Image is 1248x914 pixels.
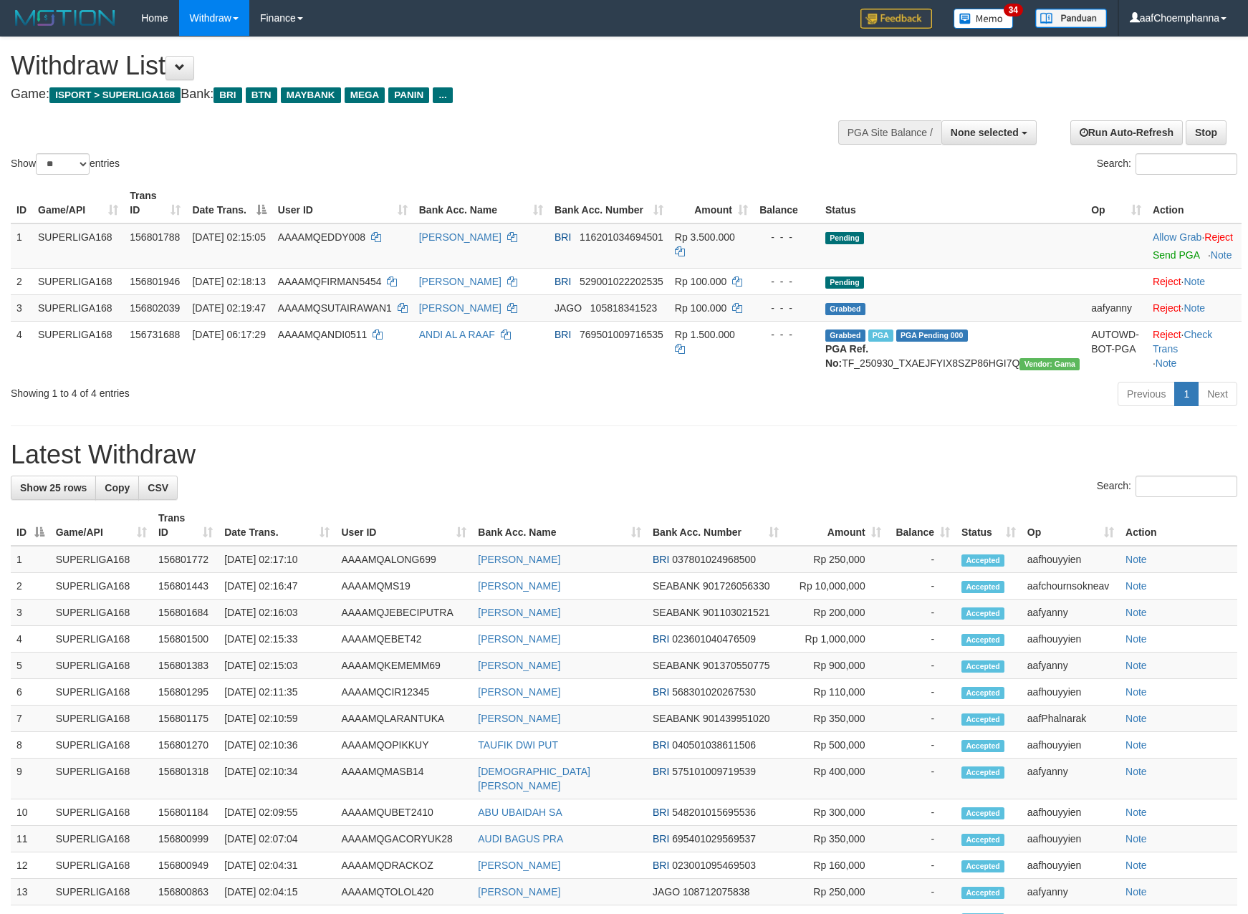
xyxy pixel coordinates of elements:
[478,886,560,898] a: [PERSON_NAME]
[1022,505,1120,546] th: Op: activate to sort column ascending
[11,706,50,732] td: 7
[335,653,472,679] td: AAAAMQKEMEMM69
[1147,294,1242,321] td: ·
[335,879,472,905] td: AAAAMQTOLOL420
[784,706,887,732] td: Rp 350,000
[335,573,472,600] td: AAAAMQMS19
[153,505,219,546] th: Trans ID: activate to sort column ascending
[1022,706,1120,732] td: aafPhalnarak
[954,9,1014,29] img: Button%20Memo.svg
[860,9,932,29] img: Feedback.jpg
[961,887,1004,899] span: Accepted
[961,766,1004,779] span: Accepted
[1125,686,1147,698] a: Note
[1204,231,1233,243] a: Reject
[192,329,265,340] span: [DATE] 06:17:29
[138,476,178,500] a: CSV
[672,860,756,871] span: Copy 023001095469503 to clipboard
[124,183,186,223] th: Trans ID: activate to sort column ascending
[653,554,669,565] span: BRI
[472,505,647,546] th: Bank Acc. Name: activate to sort column ascending
[675,329,735,340] span: Rp 1.500.000
[335,626,472,653] td: AAAAMQEBET42
[896,329,968,342] span: PGA Pending
[1186,120,1227,145] a: Stop
[868,329,893,342] span: Marked by aafromsomean
[153,573,219,600] td: 156801443
[784,546,887,573] td: Rp 250,000
[887,573,956,600] td: -
[784,626,887,653] td: Rp 1,000,000
[11,653,50,679] td: 5
[647,505,784,546] th: Bank Acc. Number: activate to sort column ascending
[1153,329,1181,340] a: Reject
[32,321,124,376] td: SUPERLIGA168
[478,607,560,618] a: [PERSON_NAME]
[754,183,820,223] th: Balance
[50,799,153,826] td: SUPERLIGA168
[335,505,472,546] th: User ID: activate to sort column ascending
[192,302,265,314] span: [DATE] 02:19:47
[478,580,560,592] a: [PERSON_NAME]
[419,329,495,340] a: ANDI AL A RAAF
[887,879,956,905] td: -
[1022,679,1120,706] td: aafhouyyien
[1153,329,1212,355] a: Check Trans
[653,766,669,777] span: BRI
[219,546,335,573] td: [DATE] 02:17:10
[1184,302,1205,314] a: Note
[153,679,219,706] td: 156801295
[11,852,50,879] td: 12
[219,799,335,826] td: [DATE] 02:09:55
[759,230,814,244] div: - - -
[784,879,887,905] td: Rp 250,000
[153,706,219,732] td: 156801175
[675,276,726,287] span: Rp 100.000
[887,626,956,653] td: -
[11,799,50,826] td: 10
[11,505,50,546] th: ID: activate to sort column descending
[961,554,1004,567] span: Accepted
[1153,276,1181,287] a: Reject
[1153,302,1181,314] a: Reject
[148,482,168,494] span: CSV
[1022,600,1120,626] td: aafyanny
[961,607,1004,620] span: Accepted
[653,860,669,871] span: BRI
[1125,860,1147,871] a: Note
[703,660,769,671] span: Copy 901370550775 to clipboard
[11,268,32,294] td: 2
[130,302,180,314] span: 156802039
[675,302,726,314] span: Rp 100.000
[11,626,50,653] td: 4
[11,441,1237,469] h1: Latest Withdraw
[335,759,472,799] td: AAAAMQMASB14
[784,679,887,706] td: Rp 110,000
[32,223,124,269] td: SUPERLIGA168
[219,879,335,905] td: [DATE] 02:04:15
[11,321,32,376] td: 4
[1125,886,1147,898] a: Note
[1125,807,1147,818] a: Note
[887,826,956,852] td: -
[672,554,756,565] span: Copy 037801024968500 to clipboard
[1125,713,1147,724] a: Note
[1198,382,1237,406] a: Next
[49,87,181,103] span: ISPORT > SUPERLIGA168
[11,476,96,500] a: Show 25 rows
[478,660,560,671] a: [PERSON_NAME]
[1022,826,1120,852] td: aafhouyyien
[961,634,1004,646] span: Accepted
[703,713,769,724] span: Copy 901439951020 to clipboard
[1147,183,1242,223] th: Action
[1211,249,1232,261] a: Note
[653,607,700,618] span: SEABANK
[590,302,657,314] span: Copy 105818341523 to clipboard
[478,807,562,818] a: ABU UBAIDAH SA
[153,799,219,826] td: 156801184
[1022,653,1120,679] td: aafyanny
[478,633,560,645] a: [PERSON_NAME]
[887,546,956,573] td: -
[219,626,335,653] td: [DATE] 02:15:33
[1147,268,1242,294] td: ·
